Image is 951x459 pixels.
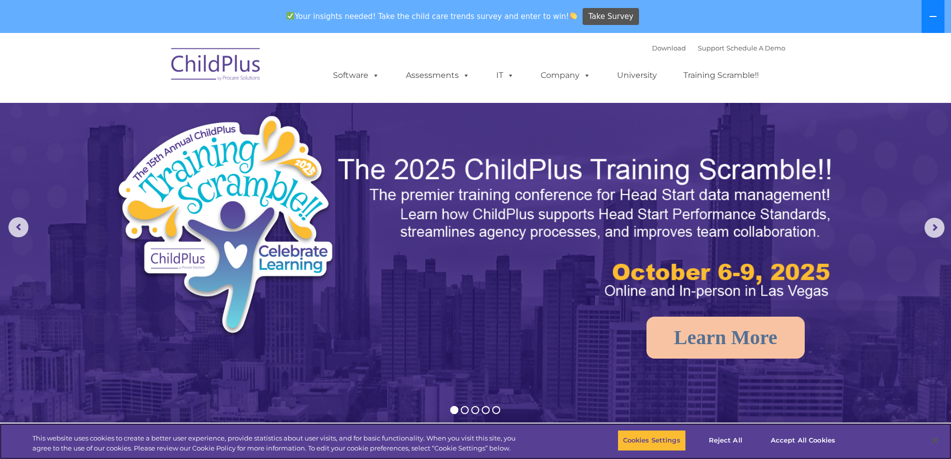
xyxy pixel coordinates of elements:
a: Software [323,65,389,85]
span: Phone number [139,107,181,114]
button: Accept All Cookies [765,430,841,451]
button: Reject All [694,430,757,451]
img: ✅ [287,12,294,19]
a: University [607,65,667,85]
font: | [652,44,785,52]
span: Last name [139,66,169,73]
a: Learn More [646,317,805,359]
img: ChildPlus by Procare Solutions [166,41,266,91]
div: This website uses cookies to create a better user experience, provide statistics about user visit... [32,434,523,453]
button: Close [924,430,946,452]
span: Take Survey [589,8,634,25]
a: Schedule A Demo [726,44,785,52]
img: 👏 [570,12,577,19]
a: Download [652,44,686,52]
span: Your insights needed! Take the child care trends survey and enter to win! [283,6,582,26]
a: Training Scramble!! [673,65,769,85]
a: IT [486,65,524,85]
a: Support [698,44,724,52]
a: Take Survey [583,8,639,25]
a: Assessments [396,65,480,85]
a: Company [531,65,601,85]
button: Cookies Settings [618,430,686,451]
